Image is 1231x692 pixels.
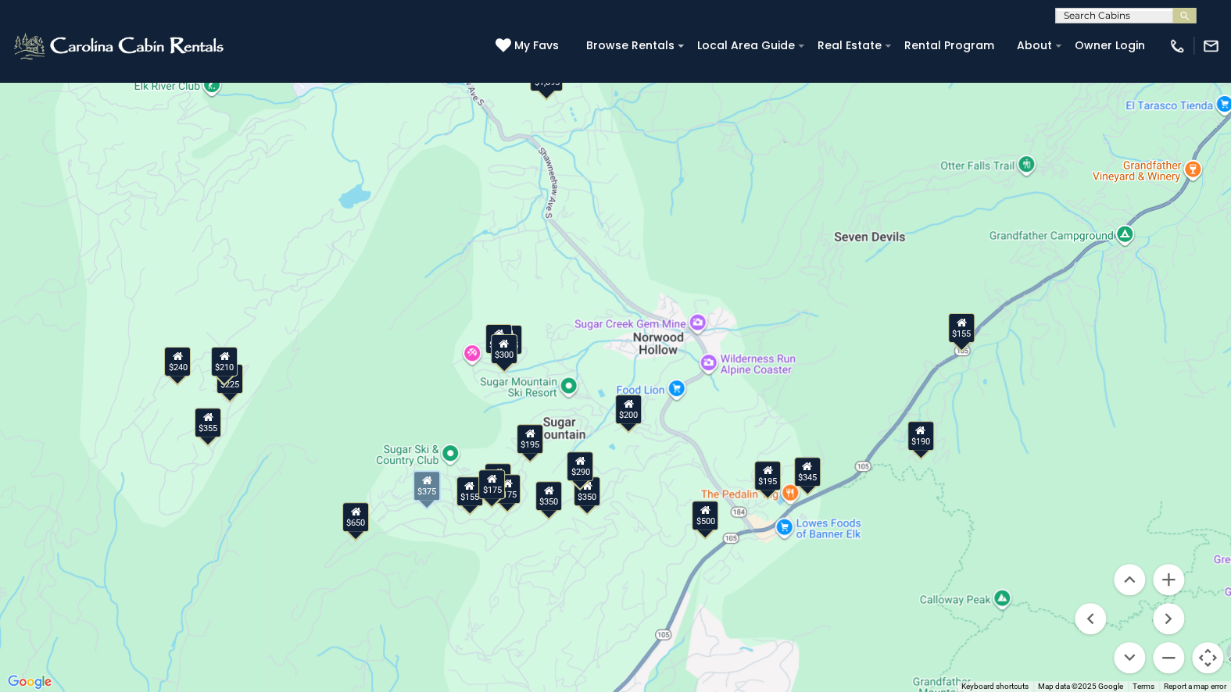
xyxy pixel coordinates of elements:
[948,313,975,343] div: $155
[496,37,563,55] a: My Favs
[514,37,559,54] span: My Favs
[907,421,933,451] div: $190
[1009,34,1060,58] a: About
[1168,37,1186,55] img: phone-regular-white.png
[810,34,889,58] a: Real Estate
[1067,34,1153,58] a: Owner Login
[1202,37,1219,55] img: mail-regular-white.png
[578,34,682,58] a: Browse Rentals
[689,34,803,58] a: Local Area Guide
[1153,603,1184,634] button: Move right
[12,30,228,62] img: White-1-2.png
[1153,564,1184,595] button: Zoom in
[1075,603,1106,634] button: Move left
[896,34,1002,58] a: Rental Program
[1114,564,1145,595] button: Move up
